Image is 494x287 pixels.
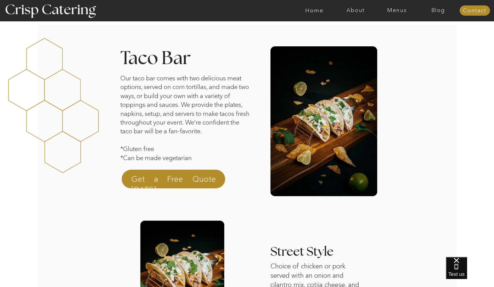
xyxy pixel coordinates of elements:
[120,74,252,168] p: Our taco bar comes with two delicious meat options, served on corn tortillas, and made two ways, ...
[446,257,494,287] iframe: podium webchat widget bubble
[418,8,459,14] a: Blog
[131,174,216,188] a: Get a Free Quote [DATE]
[459,8,490,14] a: Contact
[335,8,376,14] a: About
[120,50,236,66] h2: Taco Bar
[294,8,335,14] a: Home
[270,246,366,259] h3: Street Style
[376,8,418,14] a: Menus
